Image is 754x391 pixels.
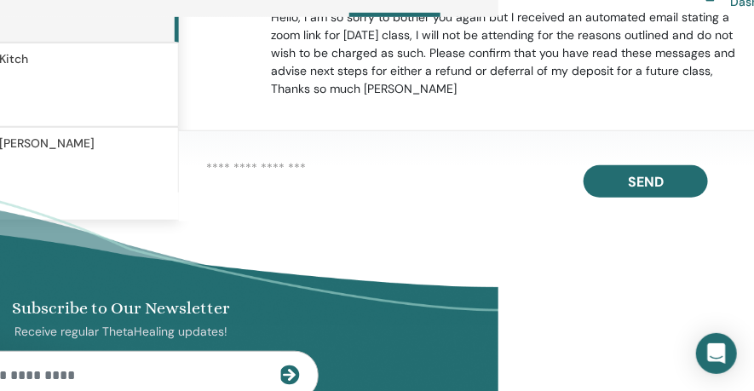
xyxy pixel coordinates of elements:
[272,9,748,98] p: Hello, I am so sorry to bother you again but I received an automated email stating a zoom link fo...
[584,165,708,198] button: Send
[696,333,737,374] div: Open Intercom Messenger
[628,173,664,191] span: Send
